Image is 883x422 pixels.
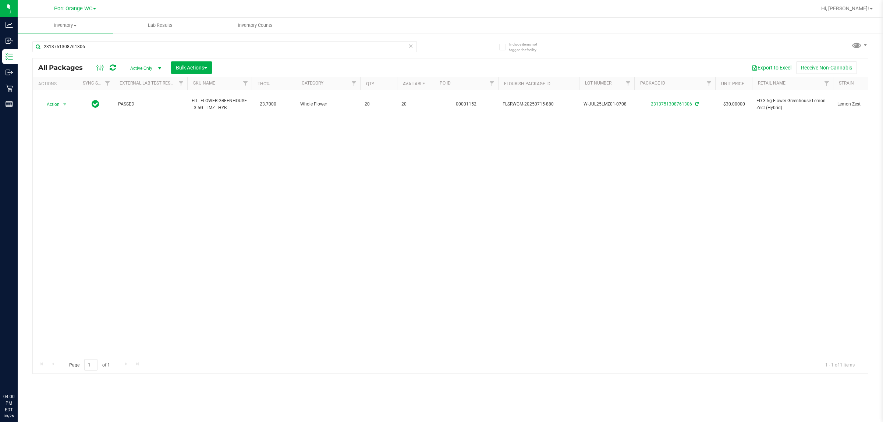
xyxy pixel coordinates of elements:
[256,99,280,110] span: 23.7000
[585,81,611,86] a: Lot Number
[6,100,13,108] inline-svg: Reports
[440,81,451,86] a: PO ID
[640,81,665,86] a: Package ID
[120,81,177,86] a: External Lab Test Result
[756,97,829,111] span: FD 3.5g Flower Greenhouse Lemon Zest (Hybrid)
[6,69,13,76] inline-svg: Outbound
[240,77,252,90] a: Filter
[408,41,413,51] span: Clear
[54,6,92,12] span: Port Orange WC
[63,359,116,371] span: Page of 1
[102,77,114,90] a: Filter
[18,22,113,29] span: Inventory
[138,22,182,29] span: Lab Results
[348,77,360,90] a: Filter
[38,81,74,86] div: Actions
[694,101,699,107] span: Sync from Compliance System
[6,21,13,29] inline-svg: Analytics
[3,413,14,419] p: 09/26
[118,101,183,108] span: PASSED
[486,77,498,90] a: Filter
[171,61,212,74] button: Bulk Actions
[819,359,861,370] span: 1 - 1 of 1 items
[40,99,60,110] span: Action
[175,77,187,90] a: Filter
[796,61,857,74] button: Receive Non-Cannabis
[703,77,715,90] a: Filter
[651,101,692,107] a: 2313751308761306
[6,37,13,44] inline-svg: Inbound
[300,101,356,108] span: Whole Flower
[504,81,550,86] a: Flourish Package ID
[228,22,283,29] span: Inventory Counts
[176,65,207,71] span: Bulk Actions
[622,77,634,90] a: Filter
[839,81,854,86] a: Strain
[92,99,99,109] span: In Sync
[758,81,786,86] a: Retail Name
[720,99,749,110] span: $30.00000
[32,41,417,52] input: Search Package ID, Item Name, SKU, Lot or Part Number...
[302,81,323,86] a: Category
[456,101,476,107] a: 00001152
[113,18,208,33] a: Lab Results
[3,393,14,413] p: 04:00 PM EDT
[7,363,29,385] iframe: Resource center
[192,97,247,111] span: FD - FLOWER GREENHOUSE - 3.5G - LMZ - HYB
[258,81,270,86] a: THC%
[747,61,796,74] button: Export to Excel
[403,81,425,86] a: Available
[584,101,630,108] span: W-JUL25LMZ01-0708
[6,85,13,92] inline-svg: Retail
[509,42,546,53] span: Include items not tagged for facility
[84,359,97,371] input: 1
[83,81,111,86] a: Sync Status
[365,101,393,108] span: 20
[401,101,429,108] span: 20
[193,81,215,86] a: SKU Name
[821,6,869,11] span: Hi, [PERSON_NAME]!
[18,18,113,33] a: Inventory
[208,18,303,33] a: Inventory Counts
[503,101,575,108] span: FLSRWGM-20250715-880
[60,99,70,110] span: select
[366,81,374,86] a: Qty
[721,81,744,86] a: Unit Price
[6,53,13,60] inline-svg: Inventory
[821,77,833,90] a: Filter
[38,64,90,72] span: All Packages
